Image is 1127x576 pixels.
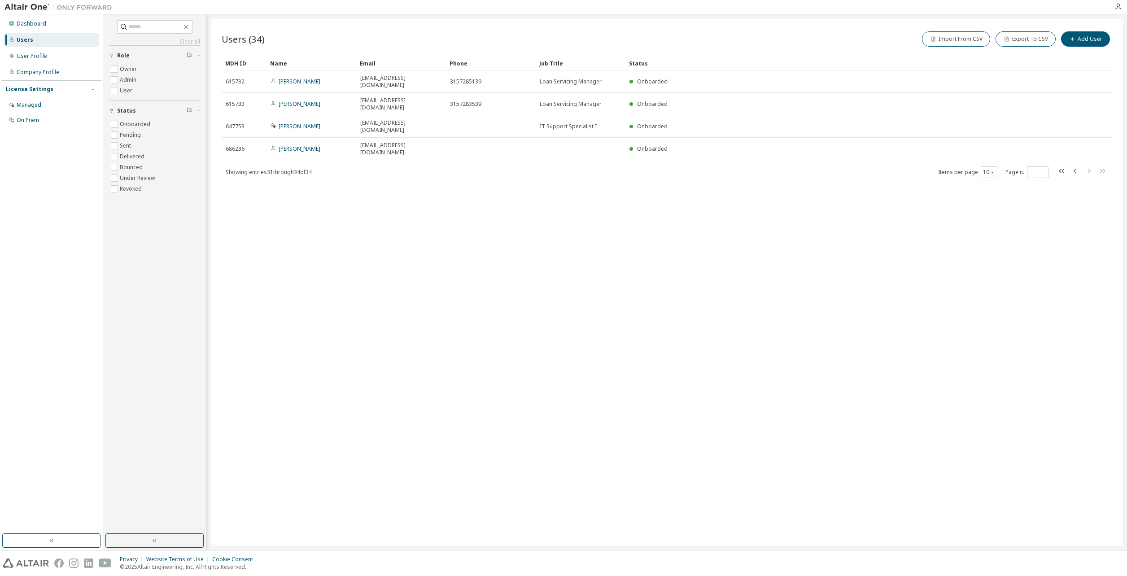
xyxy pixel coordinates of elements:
[17,117,39,124] div: On Prem
[1005,166,1048,178] span: Page n.
[120,151,146,162] label: Delivered
[17,52,47,60] div: User Profile
[109,46,200,65] button: Role
[109,38,200,45] a: Clear all
[226,145,245,153] span: 686236
[3,559,49,568] img: altair_logo.svg
[360,97,442,111] span: [EMAIL_ADDRESS][DOMAIN_NAME]
[54,559,64,568] img: facebook.svg
[120,64,139,74] label: Owner
[120,85,134,96] label: User
[450,78,481,85] span: 3157285139
[212,556,258,563] div: Cookie Consent
[120,74,138,85] label: Admin
[187,107,192,114] span: Clear filter
[6,86,53,93] div: License Settings
[922,31,990,47] button: Import From CSV
[120,140,133,151] label: Sent
[17,101,41,109] div: Managed
[225,56,263,70] div: MDH ID
[637,122,668,130] span: Onboarded
[117,52,130,59] span: Role
[450,56,532,70] div: Phone
[17,36,33,44] div: Users
[120,173,157,183] label: Under Review
[120,130,143,140] label: Pending
[84,559,93,568] img: linkedin.svg
[120,556,146,563] div: Privacy
[360,119,442,134] span: [EMAIL_ADDRESS][DOMAIN_NAME]
[226,168,312,176] span: Showing entries 31 through 34 of 34
[222,33,265,45] span: Users (34)
[226,78,245,85] span: 615732
[270,56,353,70] div: Name
[279,122,320,130] a: [PERSON_NAME]
[629,56,1065,70] div: Status
[637,100,668,108] span: Onboarded
[637,78,668,85] span: Onboarded
[117,107,136,114] span: Status
[99,559,112,568] img: youtube.svg
[17,20,46,27] div: Dashboard
[540,123,597,130] span: IT Support Specialist I
[17,69,59,76] div: Company Profile
[360,56,442,70] div: Email
[279,100,320,108] a: [PERSON_NAME]
[279,78,320,85] a: [PERSON_NAME]
[120,119,152,130] label: Onboarded
[109,101,200,121] button: Status
[120,183,144,194] label: Revoked
[226,123,245,130] span: 647753
[187,52,192,59] span: Clear filter
[146,556,212,563] div: Website Terms of Use
[120,563,258,571] p: © 2025 Altair Engineering, Inc. All Rights Reserved.
[938,166,997,178] span: Items per page
[69,559,79,568] img: instagram.svg
[637,145,668,153] span: Onboarded
[279,145,320,153] a: [PERSON_NAME]
[540,100,602,108] span: Loan Servicing Manager
[983,169,995,176] button: 10
[360,142,442,156] span: [EMAIL_ADDRESS][DOMAIN_NAME]
[226,100,245,108] span: 615733
[360,74,442,89] span: [EMAIL_ADDRESS][DOMAIN_NAME]
[4,3,117,12] img: Altair One
[996,31,1056,47] button: Export To CSV
[539,56,622,70] div: Job Title
[120,162,144,173] label: Bounced
[1061,31,1110,47] button: Add User
[540,78,602,85] span: Loan Servicing Manager
[450,100,481,108] span: 3157283539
